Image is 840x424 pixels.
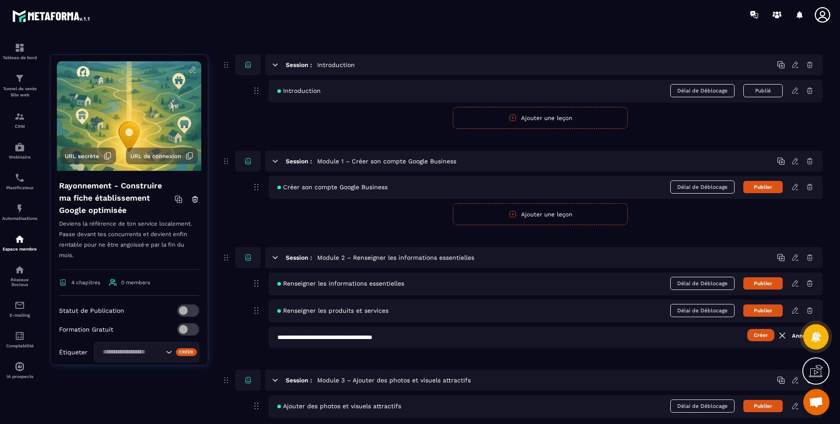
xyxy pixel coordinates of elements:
[59,307,124,314] p: Statut de Publication
[121,279,150,286] span: 0 members
[71,279,100,286] span: 4 chapitres
[2,166,37,197] a: schedulerschedulerPlanificateur
[12,8,91,24] img: logo
[94,342,199,362] div: Search for option
[317,157,456,166] h5: Module 1 – Créer son compte Google Business
[2,293,37,324] a: emailemailE-mailing
[286,254,312,261] h6: Session :
[277,280,404,287] span: Renseigner les informations essentielles
[100,347,164,357] input: Search for option
[59,349,87,356] p: Étiqueter
[60,148,116,164] button: URL secrète
[59,180,175,216] h4: Rayonnement - Construire ma fiche établissement Google optimisée
[14,42,25,53] img: formation
[277,307,388,314] span: Renseigner les produits et services
[2,324,37,355] a: accountantaccountantComptabilité
[65,153,99,159] span: URL secrète
[2,86,37,98] p: Tunnel de vente Site web
[2,374,37,379] p: IA prospects
[453,107,628,129] button: Ajouter une leçon
[2,197,37,227] a: automationsautomationsAutomatisations
[747,329,774,341] button: Créer
[2,67,37,105] a: formationformationTunnel de vente Site web
[2,55,37,60] p: Tableau de bord
[14,203,25,214] img: automations
[317,60,355,69] h5: Introduction
[317,376,471,385] h5: Module 3 – Ajouter des photos et visuels attractifs
[670,277,735,290] span: Délai de Déblocage
[14,173,25,183] img: scheduler
[277,184,388,191] span: Créer son compte Google Business
[14,73,25,84] img: formation
[453,203,628,225] button: Ajouter une leçon
[2,343,37,348] p: Comptabilité
[670,180,735,194] span: Délai de Déblocage
[126,148,198,164] button: URL de connexion
[2,247,37,251] p: Espace membre
[176,348,197,356] div: Créer
[2,124,37,129] p: CRM
[14,265,25,275] img: social-network
[2,36,37,67] a: formationformationTableau de bord
[777,330,814,341] a: Annuler
[2,155,37,159] p: Webinaire
[14,331,25,341] img: accountant
[59,326,113,333] p: Formation Gratuit
[670,304,735,317] span: Délai de Déblocage
[14,111,25,122] img: formation
[277,87,321,94] span: Introduction
[743,277,783,290] button: Publier
[2,313,37,318] p: E-mailing
[2,185,37,190] p: Planificateur
[57,61,201,171] img: background
[2,216,37,221] p: Automatisations
[2,277,37,287] p: Réseaux Sociaux
[14,300,25,311] img: email
[2,135,37,166] a: automationsautomationsWebinaire
[14,142,25,152] img: automations
[317,253,474,262] h5: Module 2 – Renseigner les informations essentielles
[14,361,25,372] img: automations
[286,158,312,165] h6: Session :
[2,258,37,293] a: social-networksocial-networkRéseaux Sociaux
[670,84,735,97] span: Délai de Déblocage
[130,153,181,159] span: URL de connexion
[670,399,735,413] span: Délai de Déblocage
[2,105,37,135] a: formationformationCRM
[14,234,25,244] img: automations
[743,400,783,412] button: Publier
[743,304,783,317] button: Publier
[286,61,312,68] h6: Session :
[277,403,401,410] span: Ajouter des photos et visuels attractifs
[743,84,783,97] button: Publié
[803,389,829,415] div: Ouvrir le chat
[286,377,312,384] h6: Session :
[743,181,783,193] button: Publier
[2,227,37,258] a: automationsautomationsEspace membre
[59,219,199,270] p: Deviens la référence de ton service localement. Passe devant tes concurrents et devient enfin ren...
